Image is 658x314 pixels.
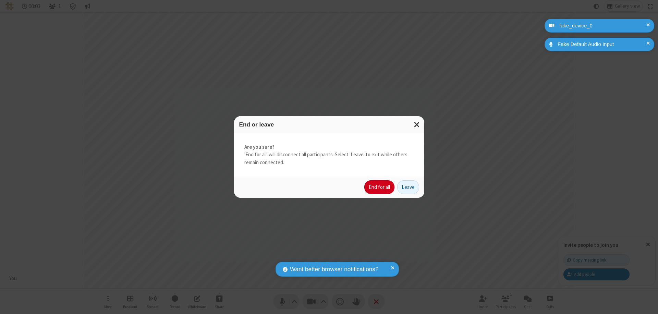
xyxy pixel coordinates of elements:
[239,121,419,128] h3: End or leave
[234,133,424,177] div: 'End for all' will disconnect all participants. Select 'Leave' to exit while others remain connec...
[290,265,378,274] span: Want better browser notifications?
[397,180,419,194] button: Leave
[557,22,649,30] div: fake_device_0
[244,143,414,151] strong: Are you sure?
[364,180,394,194] button: End for all
[555,40,649,48] div: Fake Default Audio Input
[410,116,424,133] button: Close modal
